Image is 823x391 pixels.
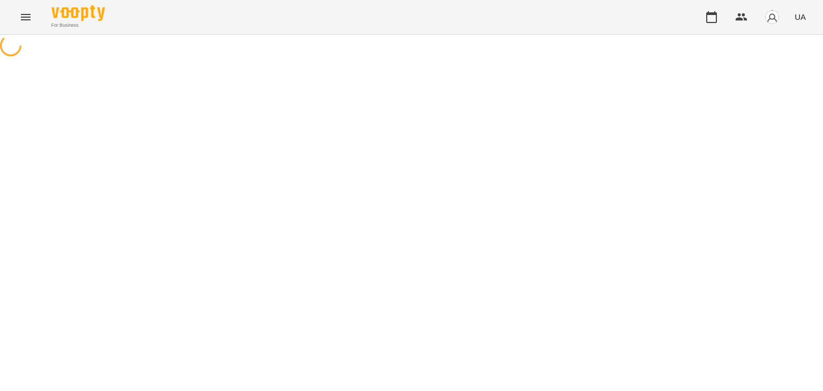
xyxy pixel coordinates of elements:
button: Menu [13,4,39,30]
img: avatar_s.png [765,10,780,25]
button: UA [790,7,810,27]
span: For Business [51,22,105,29]
img: Voopty Logo [51,5,105,21]
span: UA [795,11,806,22]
